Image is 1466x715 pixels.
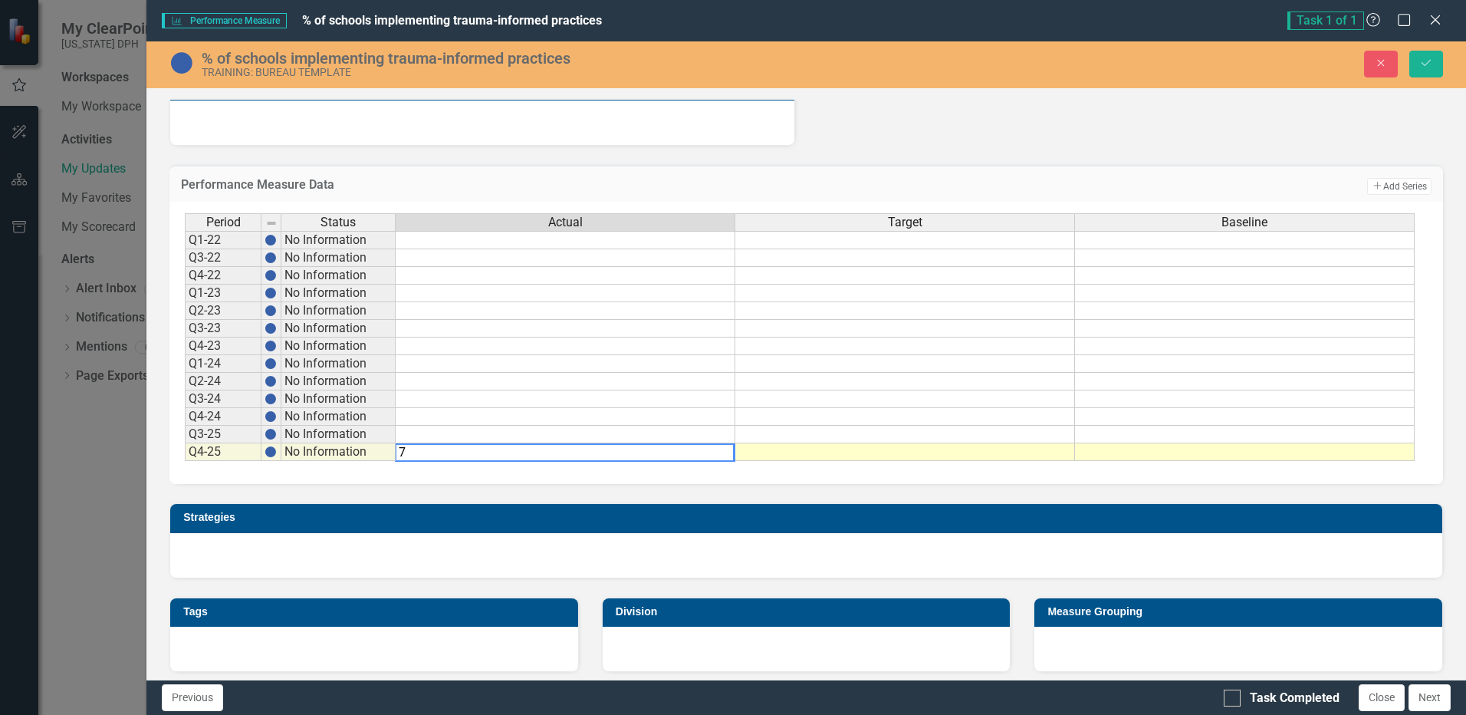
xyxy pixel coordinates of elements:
[185,285,261,302] td: Q1-23
[281,267,396,285] td: No Information
[185,267,261,285] td: Q4-22
[548,216,583,229] span: Actual
[162,13,286,28] span: Performance Measure
[265,340,277,352] img: BgCOk07PiH71IgAAAABJRU5ErkJggg==
[265,269,277,282] img: BgCOk07PiH71IgAAAABJRU5ErkJggg==
[281,426,396,443] td: No Information
[265,217,278,229] img: 8DAGhfEEPCf229AAAAAElFTkSuQmCC
[185,249,261,267] td: Q3-22
[281,285,396,302] td: No Information
[265,446,277,458] img: BgCOk07PiH71IgAAAABJRU5ErkJggg==
[181,178,1060,192] h3: Performance Measure Data
[888,216,922,229] span: Target
[265,252,277,264] img: BgCOk07PiH71IgAAAABJRU5ErkJggg==
[265,322,277,334] img: BgCOk07PiH71IgAAAABJRU5ErkJggg==
[281,231,396,249] td: No Information
[265,410,277,423] img: BgCOk07PiH71IgAAAABJRU5ErkJggg==
[185,302,261,320] td: Q2-23
[265,305,277,317] img: BgCOk07PiH71IgAAAABJRU5ErkJggg==
[183,606,570,618] h3: Tags
[202,67,886,78] div: TRAINING: BUREAU TEMPLATE
[265,428,277,440] img: BgCOk07PiH71IgAAAABJRU5ErkJggg==
[281,338,396,355] td: No Information
[281,443,396,461] td: No Information
[206,216,241,229] span: Period
[281,408,396,426] td: No Information
[1408,684,1451,711] button: Next
[162,684,223,711] button: Previous
[1359,684,1405,711] button: Close
[265,357,277,370] img: BgCOk07PiH71IgAAAABJRU5ErkJggg==
[185,355,261,373] td: Q1-24
[185,408,261,426] td: Q4-24
[202,50,886,67] div: % of schools implementing trauma-informed practices
[183,512,1435,523] h3: Strategies
[265,287,277,299] img: BgCOk07PiH71IgAAAABJRU5ErkJggg==
[265,234,277,246] img: BgCOk07PiH71IgAAAABJRU5ErkJggg==
[185,373,261,390] td: Q2-24
[265,375,277,387] img: BgCOk07PiH71IgAAAABJRU5ErkJggg==
[185,231,261,249] td: Q1-22
[185,320,261,338] td: Q3-23
[1250,690,1339,707] div: Task Completed
[1287,12,1364,30] span: Task 1 of 1
[281,355,396,373] td: No Information
[169,51,194,75] img: No Information
[1221,216,1267,229] span: Baseline
[185,338,261,355] td: Q4-23
[185,426,261,443] td: Q3-25
[281,320,396,338] td: No Information
[320,216,356,229] span: Status
[302,13,602,28] span: % of schools implementing trauma-informed practices
[281,302,396,320] td: No Information
[616,606,1003,618] h3: Division
[281,249,396,267] td: No Information
[185,390,261,408] td: Q3-24
[1367,178,1431,195] button: Add Series
[281,373,396,390] td: No Information
[265,393,277,405] img: BgCOk07PiH71IgAAAABJRU5ErkJggg==
[1047,606,1435,618] h3: Measure Grouping
[185,443,261,461] td: Q4-25
[281,390,396,408] td: No Information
